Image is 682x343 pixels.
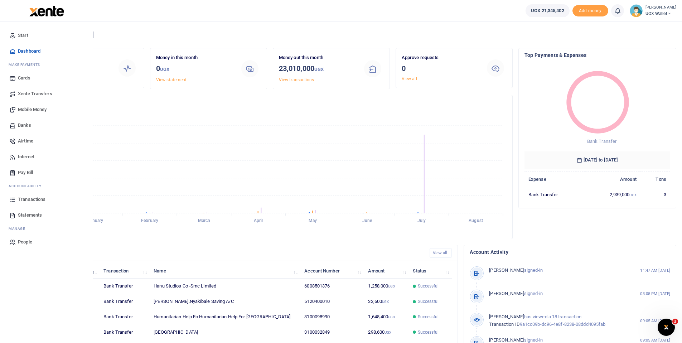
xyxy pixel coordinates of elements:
a: View statement [156,77,187,82]
span: Start [18,32,28,39]
span: Transaction ID [489,322,519,327]
small: UGX [160,67,169,72]
a: Cards [6,70,87,86]
span: countability [14,183,41,189]
tspan: June [362,218,372,223]
span: [PERSON_NAME] [489,267,524,273]
span: [PERSON_NAME] [489,337,524,343]
span: Dashboard [18,48,40,55]
span: [PERSON_NAME] [489,291,524,296]
span: Airtime [18,137,33,145]
td: Hanu Studios Co -Smc Limited [150,279,300,294]
a: View all [430,248,452,258]
img: logo-large [29,6,64,16]
iframe: Intercom live chat [658,319,675,336]
a: Statements [6,207,87,223]
span: Pay Bill [18,169,33,176]
small: 11:47 AM [DATE] [640,267,670,274]
td: Bank Transfer [100,279,150,294]
td: 2,939,000 [585,187,640,202]
a: Pay Bill [6,165,87,180]
span: 2 [672,319,678,324]
th: Name: activate to sort column ascending [150,263,300,279]
tspan: January [87,218,103,223]
button: Close [393,335,401,343]
th: Transaction: activate to sort column ascending [100,263,150,279]
small: UGX [382,300,389,304]
span: ake Payments [12,62,40,67]
p: Approve requests [402,54,479,62]
th: Account Number: activate to sort column ascending [300,263,364,279]
a: Airtime [6,133,87,149]
p: has viewed a 18 transaction 9a1cc09b-dc96-4e8f-8238-08ddd4095fab [489,313,625,328]
th: Expense [524,171,585,187]
td: Bank Transfer [524,187,585,202]
span: Successful [418,298,439,305]
a: Mobile Money [6,102,87,117]
span: Successful [418,329,439,335]
a: Banks [6,117,87,133]
td: Bank Transfer [100,325,150,340]
span: People [18,238,32,246]
tspan: August [469,218,483,223]
p: signed-in [489,267,625,274]
th: Amount: activate to sort column ascending [364,263,409,279]
span: Xente Transfers [18,90,52,97]
a: View all [402,76,417,81]
span: Cards [18,74,30,82]
span: Successful [418,314,439,320]
h4: Hello [PERSON_NAME] [27,31,676,39]
td: 3 [640,187,670,202]
small: UGX [388,315,395,319]
td: 6008501376 [300,279,364,294]
tspan: April [254,218,263,223]
span: Banks [18,122,31,129]
span: Mobile Money [18,106,47,113]
th: Txns [640,171,670,187]
span: Add money [572,5,608,17]
a: People [6,234,87,250]
li: Ac [6,180,87,192]
a: Internet [6,149,87,165]
span: UGX 21,345,402 [531,7,564,14]
a: profile-user [PERSON_NAME] UGX Wallet [630,4,676,17]
td: 1,648,400 [364,309,409,325]
h4: Transactions Overview [33,98,507,106]
a: Dashboard [6,43,87,59]
td: [GEOGRAPHIC_DATA] [150,325,300,340]
a: logo-small logo-large logo-large [29,8,64,13]
td: Humanitarian Help Fo Humanitarian Help For [GEOGRAPHIC_DATA] [150,309,300,325]
tspan: March [198,218,211,223]
a: Xente Transfers [6,86,87,102]
small: UGX [314,67,324,72]
span: Successful [418,283,439,289]
span: UGX Wallet [645,10,676,17]
li: M [6,223,87,234]
small: 03:05 PM [DATE] [640,291,670,297]
a: Start [6,28,87,43]
h3: 0 [156,63,233,75]
small: UGX [388,284,395,288]
h3: 0 [402,63,479,74]
th: Status: activate to sort column ascending [409,263,452,279]
td: 5120400010 [300,294,364,309]
td: Bank Transfer [100,294,150,309]
tspan: July [417,218,426,223]
li: M [6,59,87,70]
small: 09:05 AM [DATE] [640,318,670,324]
p: signed-in [489,290,625,298]
h4: Account Activity [470,248,670,256]
a: UGX 21,345,402 [526,4,569,17]
span: Statements [18,212,42,219]
a: Add money [572,8,608,13]
small: UGX [384,330,391,334]
span: Bank Transfer [587,139,616,144]
p: Money out this month [279,54,356,62]
td: [PERSON_NAME].Nyakibale Saving A/C [150,294,300,309]
small: UGX [629,193,636,197]
tspan: May [309,218,317,223]
span: anage [12,226,25,231]
span: Transactions [18,196,45,203]
tspan: February [141,218,158,223]
h3: 23,010,000 [279,63,356,75]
